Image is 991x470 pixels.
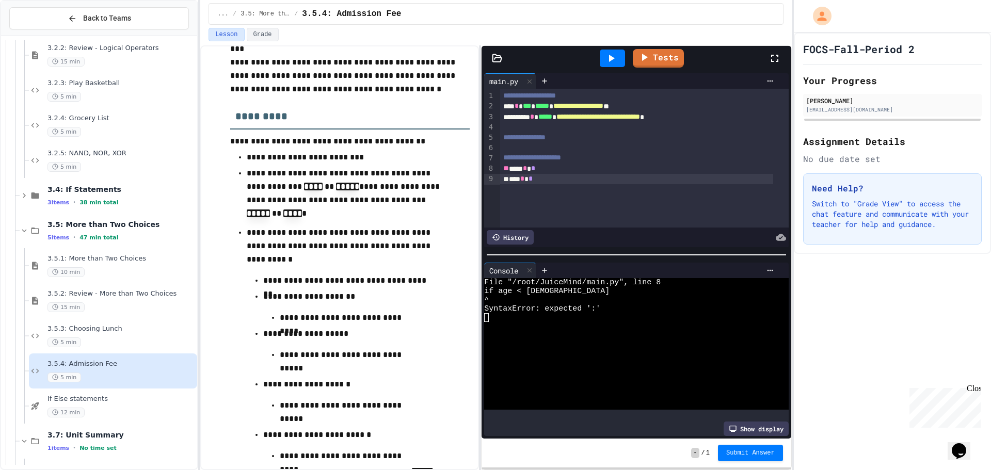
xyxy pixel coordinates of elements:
[47,360,195,368] span: 3.5.4: Admission Fee
[79,445,117,451] span: No time set
[484,73,536,89] div: main.py
[47,254,195,263] span: 3.5.1: More than Two Choices
[47,185,195,194] span: 3.4: If Statements
[47,220,195,229] span: 3.5: More than Two Choices
[47,325,195,333] span: 3.5.3: Choosing Lunch
[484,174,494,184] div: 9
[706,449,710,457] span: 1
[484,122,494,133] div: 4
[47,162,81,172] span: 5 min
[484,164,494,174] div: 8
[484,76,523,87] div: main.py
[803,42,915,56] h1: FOCS-Fall-Period 2
[812,199,973,230] p: Switch to "Grade View" to access the chat feature and communicate with your teacher for help and ...
[726,449,775,457] span: Submit Answer
[241,10,290,18] span: 3.5: More than Two Choices
[233,10,236,18] span: /
[4,4,71,66] div: Chat with us now!Close
[47,44,195,53] span: 3.2.2: Review - Logical Operators
[484,101,494,111] div: 2
[803,134,982,149] h2: Assignment Details
[724,422,789,436] div: Show display
[633,49,684,68] a: Tests
[484,133,494,143] div: 5
[47,395,195,403] span: If Else statements
[47,199,69,206] span: 3 items
[806,106,979,114] div: [EMAIL_ADDRESS][DOMAIN_NAME]
[47,337,81,347] span: 5 min
[806,96,979,105] div: [PERSON_NAME]
[217,10,229,18] span: ...
[484,278,661,287] span: File "/root/JuiceMind/main.py", line 8
[47,408,85,417] span: 12 min
[73,233,75,241] span: •
[701,449,705,457] span: /
[484,296,489,304] span: ^
[294,10,298,18] span: /
[79,199,118,206] span: 38 min total
[47,267,85,277] span: 10 min
[484,265,523,276] div: Console
[79,234,118,241] span: 47 min total
[47,149,195,158] span: 3.2.5: NAND, NOR, XOR
[812,182,973,195] h3: Need Help?
[209,28,244,41] button: Lesson
[484,153,494,164] div: 7
[802,4,834,28] div: My Account
[484,112,494,122] div: 3
[905,384,981,428] iframe: chat widget
[47,445,69,451] span: 1 items
[484,143,494,153] div: 6
[47,127,81,137] span: 5 min
[718,445,783,461] button: Submit Answer
[47,79,195,88] span: 3.2.3: Play Basketball
[9,7,189,29] button: Back to Teams
[484,304,600,313] span: SyntaxError: expected ':'
[47,430,195,440] span: 3.7: Unit Summary
[247,28,279,41] button: Grade
[47,302,85,312] span: 15 min
[484,287,610,296] span: if age < [DEMOGRAPHIC_DATA]
[73,444,75,452] span: •
[83,13,131,24] span: Back to Teams
[302,8,401,20] span: 3.5.4: Admission Fee
[487,230,534,245] div: History
[47,372,81,382] span: 5 min
[948,429,981,460] iframe: chat widget
[691,448,699,458] span: -
[47,57,85,67] span: 15 min
[47,114,195,123] span: 3.2.4: Grocery List
[47,234,69,241] span: 5 items
[803,73,982,88] h2: Your Progress
[484,263,536,278] div: Console
[47,92,81,102] span: 5 min
[484,91,494,101] div: 1
[73,198,75,206] span: •
[47,289,195,298] span: 3.5.2: Review - More than Two Choices
[803,153,982,165] div: No due date set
